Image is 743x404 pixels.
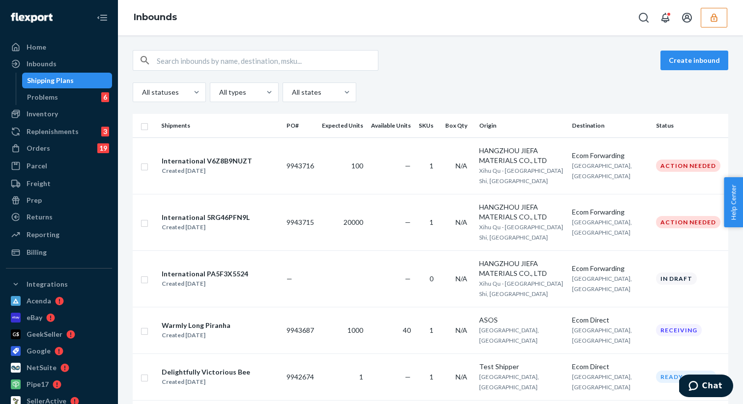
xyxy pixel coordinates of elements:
div: Replenishments [27,127,79,136]
span: 0 [429,274,433,283]
a: Shipping Plans [22,73,113,88]
td: 9943687 [283,307,318,353]
div: Shipping Plans [27,76,74,85]
span: Xihu Qu - [GEOGRAPHIC_DATA] Shi, [GEOGRAPHIC_DATA] [479,223,563,241]
input: Search inbounds by name, destination, msku... [157,51,378,70]
a: NetSuite [6,360,112,376]
span: N/A [456,326,467,334]
a: Prep [6,192,112,208]
img: Flexport logo [11,13,53,23]
span: Xihu Qu - [GEOGRAPHIC_DATA] Shi, [GEOGRAPHIC_DATA] [479,280,563,297]
input: All statuses [141,87,142,97]
div: Created [DATE] [162,279,248,289]
a: Inbounds [134,12,177,23]
button: Open notifications [656,8,675,27]
div: Returns [27,212,53,222]
th: Expected Units [318,114,367,137]
a: Home [6,39,112,55]
span: 1 [429,218,433,226]
span: N/A [456,373,467,381]
div: Orders [27,143,50,153]
button: Create inbound [660,51,728,70]
div: International 5RG46PFN9L [162,213,250,222]
div: Inventory [27,109,58,119]
span: [GEOGRAPHIC_DATA], [GEOGRAPHIC_DATA] [572,218,632,236]
span: N/A [456,162,467,170]
div: Ecom Forwarding [572,151,648,161]
div: Problems [27,92,58,102]
span: [GEOGRAPHIC_DATA], [GEOGRAPHIC_DATA] [572,162,632,180]
div: eBay [27,313,42,323]
th: SKUs [415,114,441,137]
span: — [405,218,411,226]
div: International V6Z8B9NUZT [162,156,252,166]
div: Integrations [27,279,68,289]
div: 6 [101,92,109,102]
div: Acenda [27,296,51,306]
iframe: Opens a widget where you can chat to one of our agents [679,375,733,399]
div: In draft [656,272,697,285]
div: ASOS [479,315,564,325]
div: HANGZHOU JIEFA MATERIALS CO., LTD [479,202,564,222]
div: Created [DATE] [162,166,252,176]
div: Home [27,42,46,52]
a: Freight [6,176,112,191]
div: Ecom Direct [572,362,648,372]
button: Help Center [724,177,743,227]
a: Inventory [6,106,112,122]
span: — [405,373,411,381]
a: Pipe17 [6,377,112,392]
span: [GEOGRAPHIC_DATA], [GEOGRAPHIC_DATA] [572,326,632,344]
div: Warmly Long Piranha [162,321,230,330]
span: 1000 [347,326,363,334]
span: 1 [429,162,433,170]
a: Replenishments3 [6,124,112,139]
div: 3 [101,127,109,136]
th: Shipments [157,114,283,137]
td: 9942674 [283,353,318,400]
td: 9943715 [283,194,318,250]
button: Close Navigation [92,8,112,27]
div: HANGZHOU JIEFA MATERIALS CO., LTD [479,146,564,165]
span: 20000 [343,218,363,226]
input: All types [218,87,219,97]
span: — [405,162,411,170]
a: Inbounds [6,56,112,72]
div: Freight [27,179,51,189]
th: Destination [568,114,652,137]
div: Ecom Direct [572,315,648,325]
a: Google [6,343,112,359]
div: Ecom Forwarding [572,264,648,273]
th: Status [652,114,728,137]
span: Xihu Qu - [GEOGRAPHIC_DATA] Shi, [GEOGRAPHIC_DATA] [479,167,563,185]
span: 1 [429,326,433,334]
a: Orders19 [6,140,112,156]
a: Billing [6,244,112,260]
span: [GEOGRAPHIC_DATA], [GEOGRAPHIC_DATA] [572,275,632,293]
div: Created [DATE] [162,377,250,387]
div: Google [27,346,51,356]
button: Open account menu [677,8,697,27]
span: N/A [456,218,467,226]
span: — [405,274,411,283]
div: Ready to ship [656,371,716,383]
ol: breadcrumbs [126,3,185,32]
div: Action Needed [656,216,720,228]
div: GeekSeller [27,329,62,339]
span: 100 [351,162,363,170]
span: 40 [403,326,411,334]
span: — [286,274,292,283]
span: [GEOGRAPHIC_DATA], [GEOGRAPHIC_DATA] [479,373,539,391]
div: Action Needed [656,160,720,172]
div: Reporting [27,230,59,240]
a: Returns [6,209,112,225]
span: [GEOGRAPHIC_DATA], [GEOGRAPHIC_DATA] [572,373,632,391]
a: Parcel [6,158,112,174]
td: 9943716 [283,137,318,194]
div: Test Shipper [479,362,564,372]
div: Receiving [656,324,702,336]
input: All states [291,87,292,97]
div: Pipe17 [27,379,49,389]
